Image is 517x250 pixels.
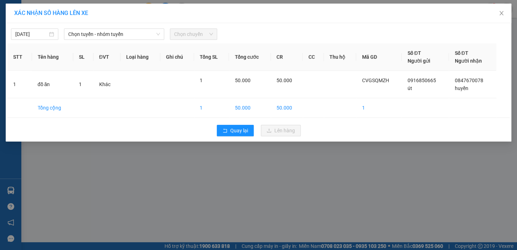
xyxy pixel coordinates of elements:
[68,29,160,39] span: Chọn tuyến - nhóm tuyến
[93,43,120,71] th: ĐVT
[200,78,203,83] span: 1
[160,43,194,71] th: Ghi chú
[356,98,402,118] td: 1
[120,43,161,71] th: Loại hàng
[222,128,227,134] span: rollback
[454,58,481,64] span: Người nhận
[407,85,412,91] span: út
[356,43,402,71] th: Mã GD
[73,43,93,71] th: SL
[7,71,32,98] td: 1
[194,43,229,71] th: Tổng SL
[407,78,436,83] span: 0916850665
[271,43,303,71] th: CR
[499,10,504,16] span: close
[454,78,483,83] span: 0847670078
[32,98,73,118] td: Tổng cộng
[276,78,292,83] span: 50.000
[454,50,468,56] span: Số ĐT
[261,125,301,136] button: uploadLên hàng
[324,43,356,71] th: Thu hộ
[217,125,254,136] button: rollbackQuay lại
[7,43,32,71] th: STT
[32,43,73,71] th: Tên hàng
[4,38,49,46] li: VP BX Tuy Hoà
[93,71,120,98] td: Khác
[14,10,88,16] span: XÁC NHẬN SỐ HÀNG LÊN XE
[407,50,421,56] span: Số ĐT
[79,81,82,87] span: 1
[15,30,48,38] input: 12/10/2025
[32,71,73,98] td: đồ ăn
[4,48,9,53] span: environment
[491,4,511,23] button: Close
[229,43,270,71] th: Tổng cước
[4,4,103,30] li: Cúc Tùng Limousine
[362,78,389,83] span: CVGSQMZH
[229,98,270,118] td: 50.000
[271,98,303,118] td: 50.000
[235,78,250,83] span: 50.000
[407,58,430,64] span: Người gửi
[303,43,324,71] th: CC
[174,29,213,39] span: Chọn chuyến
[454,85,468,91] span: huyền
[230,127,248,134] span: Quay lại
[194,98,229,118] td: 1
[156,32,160,36] span: down
[49,38,95,62] li: VP VP [GEOGRAPHIC_DATA] xe Limousine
